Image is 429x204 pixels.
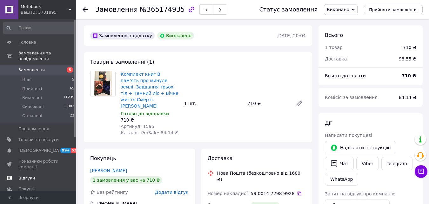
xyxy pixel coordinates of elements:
[155,190,188,195] span: Додати відгук
[71,148,78,153] span: 53
[97,190,128,195] span: Без рейтингу
[121,111,169,116] span: Готово до відправки
[90,168,127,173] a: [PERSON_NAME]
[3,22,75,34] input: Пошук
[90,155,116,161] span: Покупець
[325,32,343,38] span: Всього
[90,59,154,65] span: Товари в замовленні (1)
[364,5,423,14] button: Прийняти замовлення
[70,113,74,119] span: 22
[67,67,73,73] span: 5
[83,6,88,13] div: Повернутися назад
[325,141,396,154] button: Надіслати інструкцію
[259,6,318,13] div: Статус замовлення
[277,33,306,38] time: [DATE] 20:04
[369,7,418,12] span: Прийняти замовлення
[325,133,372,138] span: Написати покупцеві
[18,186,36,192] span: Покупці
[415,165,427,178] button: Чат з покупцем
[70,86,74,92] span: 65
[216,170,308,183] div: Нова Пошта (безкоштовно від 1600 ₴)
[18,126,49,132] span: Повідомлення
[22,77,31,83] span: Нові
[325,73,366,78] span: Всього до сплати
[327,7,349,12] span: Виконано
[402,73,416,78] b: 710 ₴
[121,117,179,123] div: 710 ₴
[208,155,233,161] span: Доставка
[325,120,332,126] span: Дії
[21,4,68,10] span: Motobook
[21,10,76,15] div: Ваш ID: 3731895
[381,157,412,170] a: Telegram
[22,86,42,92] span: Прийняті
[18,175,35,181] span: Відгуки
[356,157,379,170] a: Viber
[208,191,248,196] span: Номер накладної
[18,137,59,143] span: Товари та послуги
[140,6,185,13] span: №365174935
[395,52,420,66] div: 98.55 ₴
[63,95,74,101] span: 11235
[403,44,416,51] div: 710 ₴
[90,176,162,184] div: 1 замовлення у вас на 710 ₴
[325,95,378,100] span: Комісія за замовлення
[18,39,36,45] span: Головна
[293,97,306,110] a: Редагувати
[121,72,178,109] a: Комплект книг В пам'ять про минуле землі: Завдання трьох тіл + Темний ліс + Вічне життя Смерті. [...
[18,148,65,153] span: [DEMOGRAPHIC_DATA]
[95,6,138,13] span: Замовлення
[22,95,42,101] span: Виконані
[90,32,155,39] div: Замовлення з додатку
[325,191,395,196] span: Запит на відгук про компанію
[72,77,74,83] span: 5
[22,113,42,119] span: Оплачені
[94,71,112,96] img: Комплект книг В пам'ять про минуле землі: Завдання трьох тіл + Темний ліс + Вічне життя Смерті. Л...
[18,50,76,62] span: Замовлення та повідомлення
[325,173,358,186] a: WhatsApp
[157,32,194,39] div: Виплачено
[60,148,71,153] span: 99+
[121,130,178,135] span: Каталог ProSale: 84.14 ₴
[399,95,416,100] span: 84.14 ₴
[245,99,291,108] div: 710 ₴
[18,67,45,73] span: Замовлення
[22,104,44,109] span: Скасовані
[182,99,245,108] div: 1 шт.
[65,104,74,109] span: 3083
[325,56,347,61] span: Доставка
[325,157,354,170] button: Чат
[325,45,343,50] span: 1 товар
[251,190,306,197] div: 59 0014 7298 9928
[18,158,59,170] span: Показники роботи компанії
[121,124,154,129] span: Артикул: 1595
